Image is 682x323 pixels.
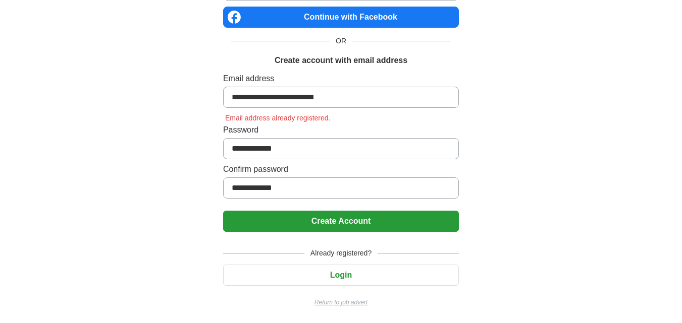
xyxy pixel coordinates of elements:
span: OR [330,36,352,46]
span: Email address already registered. [223,114,333,122]
span: Already registered? [304,248,378,259]
a: Login [223,271,459,279]
h1: Create account with email address [275,54,407,67]
button: Login [223,265,459,286]
label: Password [223,124,459,136]
button: Create Account [223,211,459,232]
a: Return to job advert [223,298,459,307]
a: Continue with Facebook [223,7,459,28]
label: Email address [223,73,459,85]
label: Confirm password [223,163,459,175]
